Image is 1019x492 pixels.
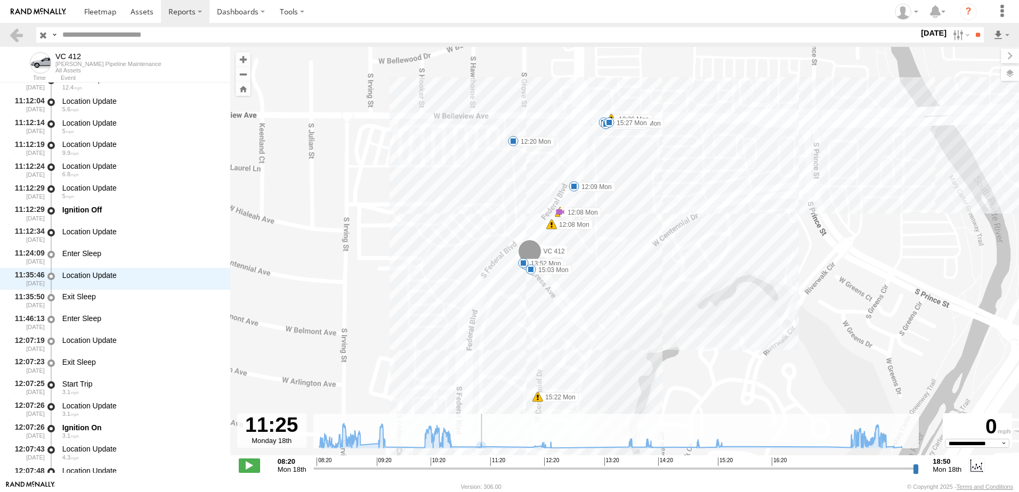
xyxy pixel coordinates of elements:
[9,421,46,441] div: 12:07:26 [DATE]
[9,334,46,354] div: 12:07:19 [DATE]
[62,96,220,106] div: Location Update
[62,227,220,236] div: Location Update
[62,357,220,367] div: Exit Sleep
[6,481,55,492] a: Visit our Website
[9,312,46,332] div: 11:46:13 [DATE]
[538,392,579,402] label: 15:22 Mon
[61,76,230,81] div: Event
[9,247,46,267] div: 11:24:09 [DATE]
[55,67,161,73] div: All Assets
[62,183,220,193] div: Location Update
[9,73,46,93] div: 11:11:59 [DATE]
[531,265,572,275] label: 15:03 Mon
[9,203,46,223] div: 11:12:29 [DATE]
[431,457,446,466] span: 10:20
[772,457,787,466] span: 16:20
[62,444,220,454] div: Location Update
[907,483,1013,490] div: © Copyright 2025 -
[9,95,46,114] div: 11:12:04 [DATE]
[50,27,59,43] label: Search Query
[9,160,46,179] div: 11:12:24 [DATE]
[62,193,74,199] span: 5
[9,291,46,310] div: 11:35:50 [DATE]
[552,220,593,229] label: 12:08 Mon
[560,208,601,217] label: 12:08 Mon
[523,259,564,268] label: 13:52 Mon
[919,27,949,39] label: [DATE]
[62,411,79,417] span: 3.1
[62,401,220,411] div: Location Update
[236,52,250,67] button: Zoom in
[62,128,74,134] span: 5
[9,465,46,485] div: 12:07:48 [DATE]
[62,84,82,91] span: 12.4
[944,415,1010,439] div: 0
[9,225,46,245] div: 11:12:34 [DATE]
[62,389,79,395] span: 3.1
[62,161,220,171] div: Location Update
[55,61,161,67] div: [PERSON_NAME] Pipeline Maintenance
[9,138,46,158] div: 11:12:19 [DATE]
[278,457,306,465] strong: 08:20
[62,140,220,149] div: Location Update
[611,114,652,124] label: 12:26 Mon
[62,118,220,128] div: Location Update
[62,379,220,389] div: Start Trip
[461,483,502,490] div: Version: 306.00
[949,27,972,43] label: Search Filter Options
[9,378,46,397] div: 12:07:25 [DATE]
[62,171,79,177] span: 6.8
[544,457,559,466] span: 12:20
[236,81,250,96] button: Zoom Home
[891,4,922,20] div: Jake Guildner
[513,137,554,146] label: 12:20 Mon
[933,465,961,473] span: Mon 18th Aug 2025
[604,457,619,466] span: 13:20
[62,432,79,439] span: 3.1
[9,356,46,375] div: 12:07:23 [DATE]
[9,443,46,463] div: 12:07:43 [DATE]
[9,399,46,419] div: 12:07:26 [DATE]
[239,458,260,472] label: Play/Stop
[9,76,46,81] div: Time
[278,465,306,473] span: Mon 18th Aug 2025
[317,457,331,466] span: 08:20
[9,27,24,43] a: Back to previous Page
[490,457,505,466] span: 11:20
[62,205,220,215] div: Ignition Off
[62,270,220,280] div: Location Update
[62,335,220,345] div: Location Update
[62,314,220,323] div: Enter Sleep
[62,150,79,156] span: 9.9
[236,67,250,81] button: Zoom out
[957,483,1013,490] a: Terms and Conditions
[377,457,392,466] span: 09:20
[992,27,1010,43] label: Export results as...
[960,3,977,20] i: ?
[62,292,220,301] div: Exit Sleep
[609,118,650,128] label: 15:27 Mon
[9,269,46,289] div: 11:35:46 [DATE]
[62,249,220,258] div: Enter Sleep
[544,248,565,256] span: VC 412
[933,457,961,465] strong: 18:50
[11,8,66,15] img: rand-logo.svg
[55,52,161,61] div: VC 412 - View Asset History
[62,466,220,475] div: Location Update
[9,117,46,136] div: 11:12:14 [DATE]
[9,182,46,201] div: 11:12:29 [DATE]
[658,457,673,466] span: 14:20
[718,457,733,466] span: 15:20
[62,454,79,461] span: 4.3
[574,182,615,192] label: 12:09 Mon
[62,423,220,432] div: Ignition On
[62,106,79,112] span: 5.6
